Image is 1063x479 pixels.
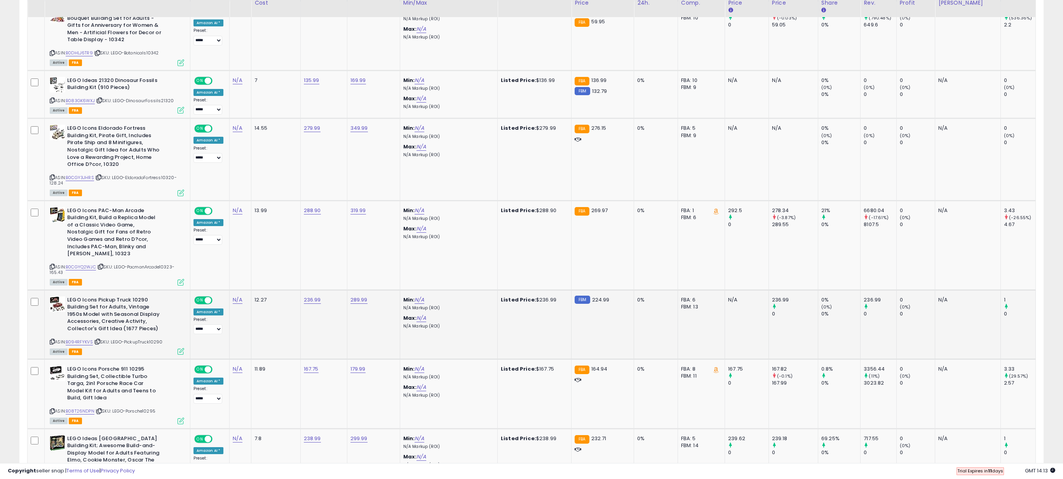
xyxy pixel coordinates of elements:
a: N/A [415,77,424,84]
div: ASIN: [50,366,184,423]
img: 518XUMqybiL._SL40_.jpg [50,77,65,92]
a: 299.99 [350,435,368,442]
b: Min: [403,296,415,303]
small: FBA [575,366,589,374]
div: 2.2 [1004,21,1035,28]
a: B08T26NDPN [66,408,94,415]
a: N/A [415,124,424,132]
span: All listings currently available for purchase on Amazon [50,418,68,424]
div: Amazon AI * [193,137,224,144]
span: OFF [211,77,223,84]
div: $236.99 [501,296,565,303]
span: | SKU: LEGO-Porsche10295 [96,408,155,414]
small: (-17.61%) [869,214,888,221]
div: Preset: [193,228,224,245]
small: Avg Win Price. [728,7,733,14]
div: $238.99 [501,435,565,442]
b: LEGO Icons Pickup Truck 10290 Building Set for Adults, Vintage 1950s Model with Seasonal Display ... [67,296,162,334]
div: 236.99 [772,296,818,303]
div: Preset: [193,317,224,334]
small: FBA [575,207,589,216]
small: (0%) [900,132,911,139]
span: ON [195,366,205,373]
div: N/A [938,296,995,303]
b: LEGO Icons PAC-Man Arcade Building Kit, Build a Replica Model of a Classic Video Game, Nostalgic ... [67,207,162,260]
p: N/A Markup (ROI) [403,134,491,139]
div: FBM: 9 [681,84,719,91]
div: 0% [821,221,860,228]
a: N/A [416,383,426,391]
div: 0 [864,310,896,317]
p: N/A Markup (ROI) [403,374,491,380]
div: 0 [900,310,935,317]
div: 2.57 [1004,380,1035,387]
a: N/A [416,143,426,151]
span: FBA [69,107,82,114]
span: 224.99 [592,296,610,303]
div: ASIN: [50,7,184,65]
div: N/A [938,366,995,373]
small: (-0.1%) [777,373,793,379]
span: OFF [211,297,223,303]
div: Preset: [193,98,224,115]
div: FBA: 5 [681,125,719,132]
div: 278.34 [772,207,818,214]
p: N/A Markup (ROI) [403,104,491,110]
div: N/A [728,77,763,84]
div: FBM: 11 [681,373,719,380]
strong: Copyright [8,467,36,474]
span: All listings currently available for purchase on Amazon [50,59,68,66]
div: 0% [821,310,860,317]
b: Max: [403,95,417,102]
small: (29.57%) [1009,373,1028,379]
b: Min: [403,365,415,373]
div: 0 [1004,125,1035,132]
b: Max: [403,225,417,232]
div: Preset: [193,28,224,45]
small: FBA [575,18,589,27]
div: 0 [864,449,896,456]
a: B094RFYKVS [66,339,93,345]
span: All listings currently available for purchase on Amazon [50,348,68,355]
div: FBA: 1 [681,207,719,214]
span: ON [195,435,205,442]
a: 349.99 [350,124,368,132]
small: (-26.55%) [1009,214,1031,221]
b: LEGO Ideas 21320 Dinosaur Fossils Building Kit (910 Pieces) [67,77,162,93]
a: 238.99 [304,435,321,442]
span: 2025-08-17 14:13 GMT [1025,467,1055,474]
div: 3.43 [1004,207,1035,214]
div: 59.05 [772,21,818,28]
div: 167.82 [772,366,818,373]
small: (0%) [821,304,832,310]
div: $136.99 [501,77,565,84]
small: (0%) [864,84,875,91]
a: 167.75 [304,365,319,373]
div: N/A [938,207,995,214]
div: 3356.44 [864,366,896,373]
div: 167.99 [772,380,818,387]
b: LEGO Icons Porsche 911 10295 Building Set, Collectible Turbo Targa, 2in1 Porsche Race Car Model K... [67,366,162,404]
div: 239.18 [772,435,818,442]
div: 0.8% [821,366,860,373]
div: N/A [728,125,763,132]
a: N/A [415,296,424,304]
div: FBM: 13 [681,303,719,310]
small: (0%) [821,84,832,91]
div: seller snap | | [8,467,135,475]
small: (0%) [900,214,911,221]
span: 269.97 [591,207,608,214]
div: ASIN: [50,207,184,285]
small: (0%) [864,132,875,139]
span: 136.99 [591,77,607,84]
div: 0 [900,366,935,373]
b: Min: [403,435,415,442]
div: 0% [637,435,672,442]
b: Min: [403,207,415,214]
span: All listings currently available for purchase on Amazon [50,107,68,114]
a: 169.99 [350,77,366,84]
div: N/A [772,125,812,132]
span: | SKU: LEGO-PacmanArcade10323-165.43 [50,264,174,275]
div: 0 [900,125,935,132]
div: 69.25% [821,435,860,442]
